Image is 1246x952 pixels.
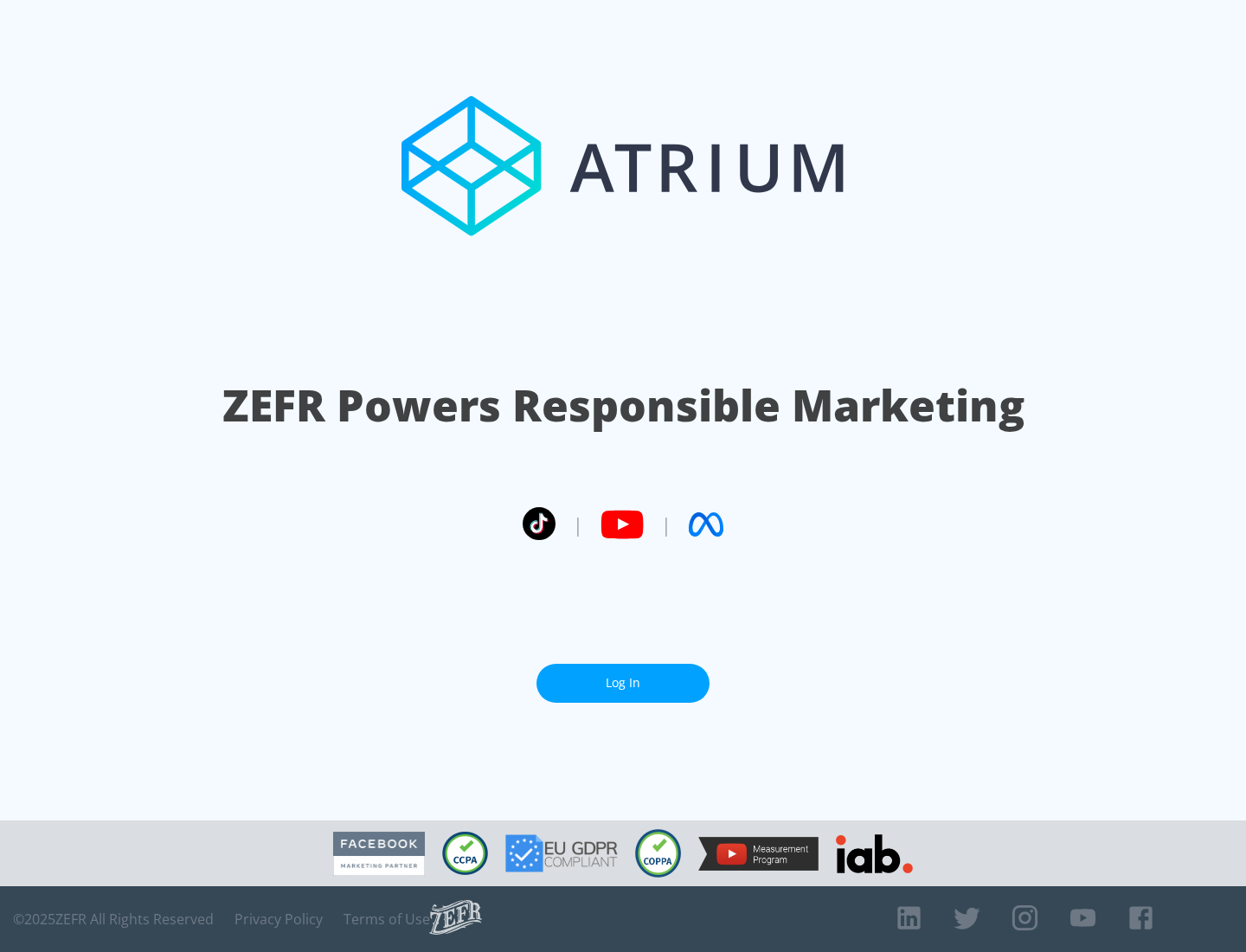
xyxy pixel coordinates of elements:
span: © 2025 ZEFR All Rights Reserved [13,910,214,928]
h1: ZEFR Powers Responsible Marketing [222,376,1024,435]
span: | [661,511,671,537]
img: IAB [836,834,913,873]
img: Facebook Marketing Partner [333,832,425,876]
img: GDPR Compliant [505,834,618,872]
img: CCPA Compliant [442,832,488,875]
span: | [573,511,583,537]
img: YouTube Measurement Program [698,837,819,871]
a: Privacy Policy [234,910,323,928]
a: Terms of Use [344,910,430,928]
a: Log In [536,664,710,703]
img: COPPA Compliant [635,829,681,878]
